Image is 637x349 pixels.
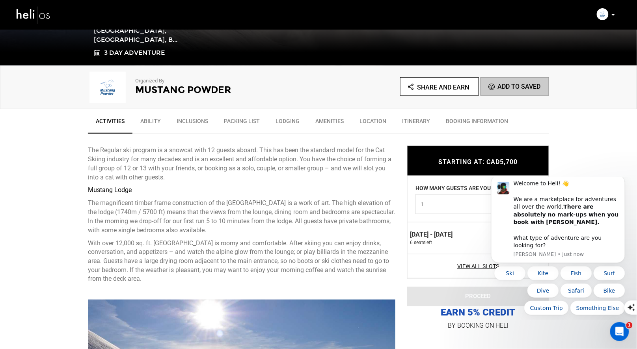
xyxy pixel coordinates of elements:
[34,3,140,72] div: Message content
[414,239,432,246] span: seat left
[45,124,89,138] button: Quick reply: Custom Trip
[216,113,268,133] a: Packing List
[81,89,113,103] button: Quick reply: Fish
[15,89,47,103] button: Quick reply: Ski
[410,230,453,239] label: [DATE] - [DATE]
[394,113,438,133] a: Itinerary
[81,106,113,121] button: Quick reply: Safari
[88,186,132,194] strong: Mustang Lodge
[423,239,425,246] span: s
[114,106,146,121] button: Quick reply: Bike
[34,3,140,72] div: Welcome to Heli! 👋 We are a marketplace for adventures all over the world. What type of adventure...
[132,113,169,133] a: Ability
[12,89,146,138] div: Quick reply options
[410,262,547,270] a: View All Slots
[88,199,395,235] p: The magnificent timber frame construction of the [GEOGRAPHIC_DATA] is a work of art. The high ele...
[104,49,165,58] span: 3 Day Adventure
[415,184,529,194] label: HOW MANY GUESTS ARE YOU BOOKING FOR
[135,85,297,95] h2: Mustang Powder
[407,287,549,306] button: PROCEED
[88,113,132,134] a: Activities
[268,113,307,133] a: Lodging
[410,239,413,246] span: 6
[597,8,609,20] img: img_0ff4e6702feb5b161957f2ea789f15f4.png
[421,200,531,208] span: 1
[610,322,629,341] iframe: Intercom live chat
[415,194,541,214] button: 1
[48,89,80,103] button: Quick reply: Kite
[16,4,51,25] img: heli-logo
[479,177,637,320] iframe: Intercom notifications message
[34,74,140,81] p: Message from Carl, sent Just now
[407,321,549,332] p: BY BOOKING ON HELI
[88,239,395,284] p: With over 12,000 sq. ft. [GEOGRAPHIC_DATA] is roomy and comfortable. After skiing you can enjoy d...
[169,113,216,133] a: Inclusions
[114,89,146,103] button: Quick reply: Surf
[88,146,395,182] p: The Regular ski program is a snowcat with 12 guests aboard. This has been the standard model for ...
[307,113,352,133] a: Amenities
[88,72,127,103] img: img_0ff4e6702feb5b161957f2ea789f15f4.png
[438,113,516,133] a: BOOKING INFORMATION
[34,26,140,48] b: There are absolutely no mark-ups when you book with [PERSON_NAME].
[417,84,469,91] span: Share and Earn
[439,158,518,166] span: STARTING AT: CAD5,700
[18,5,30,17] img: Profile image for Carl
[352,113,394,133] a: Location
[91,124,146,138] button: Quick reply: Something Else
[48,106,80,121] button: Quick reply: Dive
[135,77,297,85] p: Organized By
